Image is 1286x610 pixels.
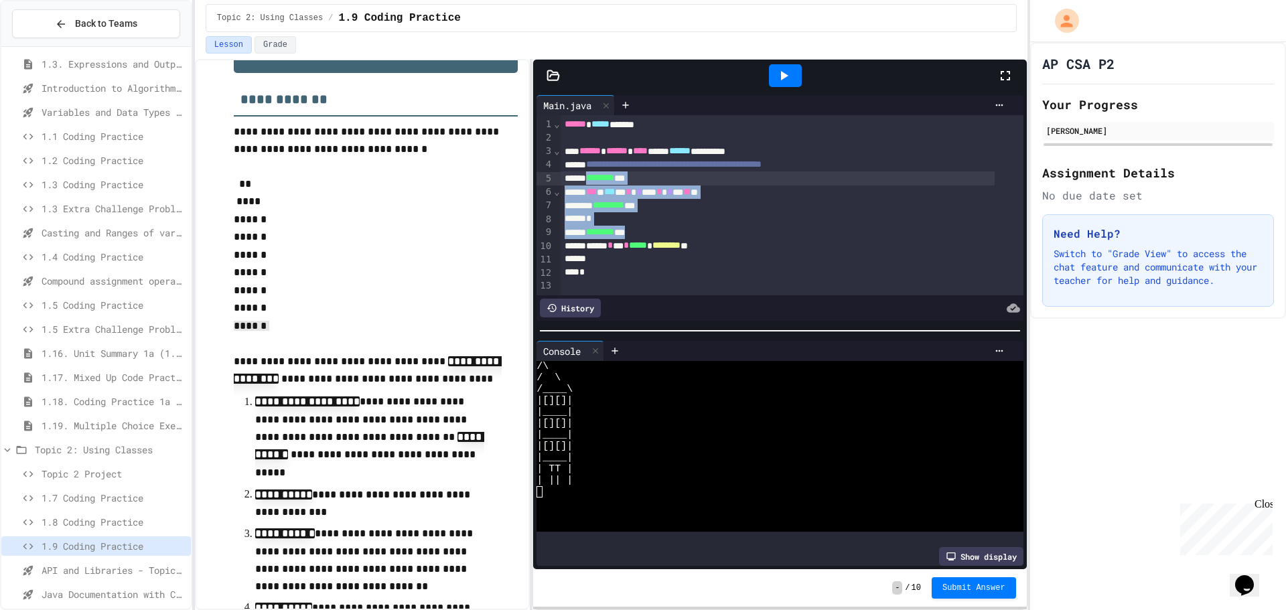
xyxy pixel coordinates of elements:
iframe: chat widget [1230,556,1273,597]
button: Grade [255,36,296,54]
span: | TT | [537,463,573,475]
span: / [328,13,333,23]
span: 1.1 Coding Practice [42,129,186,143]
span: 1.17. Mixed Up Code Practice 1.1-1.6 [42,370,186,384]
span: API and Libraries - Topic 1.7 [42,563,186,577]
div: [PERSON_NAME] [1046,125,1270,137]
h2: Assignment Details [1042,163,1274,182]
span: 10 [912,583,921,593]
span: Variables and Data Types - Quiz [42,105,186,119]
span: Compound assignment operators - Quiz [42,274,186,288]
span: |[][]| [537,418,573,429]
span: | || | [537,475,573,486]
h2: Your Progress [1042,95,1274,114]
span: 1.3 Extra Challenge Problem [42,202,186,216]
div: 11 [537,253,553,266]
iframe: chat widget [1175,498,1273,555]
span: |[][]| [537,395,573,406]
span: /____\ [537,384,573,395]
div: 5 [537,172,553,185]
div: My Account [1041,5,1082,36]
h3: Need Help? [1054,226,1263,242]
span: Topic 2: Using Classes [217,13,323,23]
div: 13 [537,279,553,293]
span: 1.3. Expressions and Output [New] [42,57,186,71]
button: Submit Answer [932,577,1016,599]
div: 6 [537,185,553,199]
span: Submit Answer [942,583,1005,593]
span: 1.3 Coding Practice [42,177,186,192]
p: Switch to "Grade View" to access the chat feature and communicate with your teacher for help and ... [1054,247,1263,287]
span: 1.9 Coding Practice [42,539,186,553]
span: |____| [537,429,573,441]
div: 8 [537,213,553,226]
div: 9 [537,226,553,239]
span: Fold line [553,145,560,156]
div: 4 [537,158,553,171]
span: 1.7 Coding Practice [42,491,186,505]
div: History [540,299,601,317]
span: - [892,581,902,595]
div: Main.java [537,98,598,112]
div: Main.java [537,95,615,115]
span: 1.16. Unit Summary 1a (1.1-1.6) [42,346,186,360]
div: Console [537,344,587,358]
span: |____| [537,452,573,463]
div: Show display [939,547,1023,566]
span: 1.8 Coding Practice [42,515,186,529]
span: 1.5 Coding Practice [42,298,186,312]
button: Lesson [206,36,252,54]
span: |[][]| [537,441,573,452]
span: |____| [537,406,573,418]
span: 1.5 Extra Challenge Problem [42,322,186,336]
span: 1.18. Coding Practice 1a (1.1-1.6) [42,394,186,408]
span: / [905,583,910,593]
span: 1.2 Coding Practice [42,153,186,167]
span: Back to Teams [75,17,137,31]
span: Introduction to Algorithms, Programming, and Compilers [42,81,186,95]
div: 3 [537,145,553,158]
span: Topic 2 Project [42,467,186,481]
span: Fold line [553,186,560,197]
h1: AP CSA P2 [1042,54,1115,73]
div: 1 [537,118,553,131]
span: Casting and Ranges of variables - Quiz [42,226,186,240]
div: 7 [537,199,553,212]
span: /\ [537,361,549,372]
span: Java Documentation with Comments - Topic 1.8 [42,587,186,601]
div: 12 [537,266,553,280]
span: Topic 2: Using Classes [35,443,186,457]
div: Chat with us now!Close [5,5,92,85]
span: 1.4 Coding Practice [42,250,186,264]
button: Back to Teams [12,9,180,38]
div: Console [537,341,604,361]
div: 10 [537,240,553,253]
span: / \ [537,372,561,384]
div: 2 [537,131,553,145]
span: Fold line [553,119,560,129]
span: 1.9 Coding Practice [338,10,460,26]
div: No due date set [1042,187,1274,204]
div: 14 [537,293,553,306]
span: 1.19. Multiple Choice Exercises for Unit 1a (1.1-1.6) [42,418,186,433]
